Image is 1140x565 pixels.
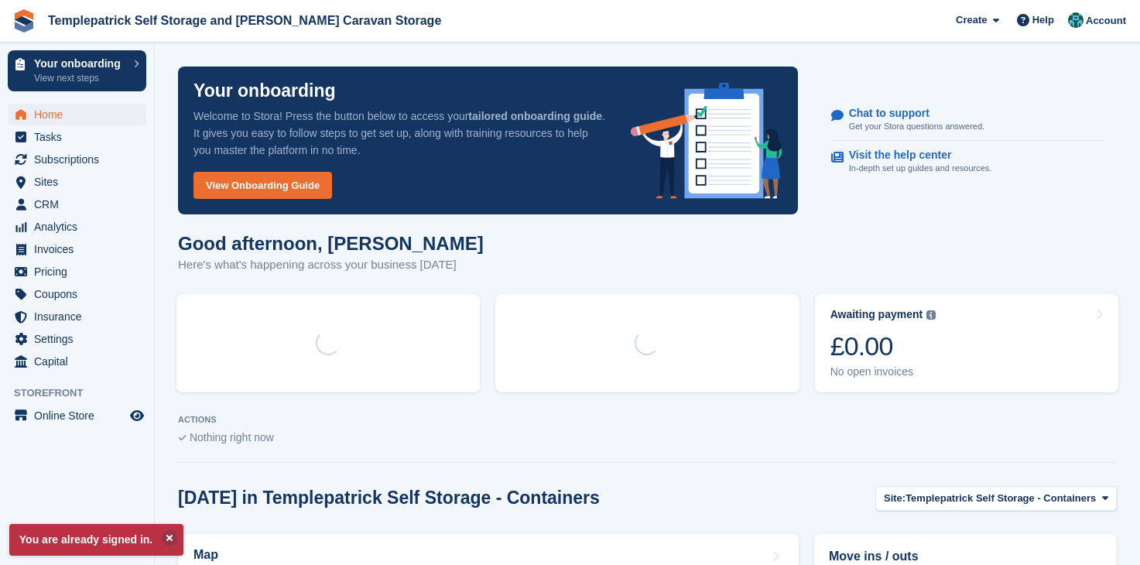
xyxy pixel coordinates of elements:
span: Settings [34,328,127,350]
span: Pricing [34,261,127,282]
a: menu [8,306,146,327]
span: CRM [34,193,127,215]
p: Visit the help center [849,149,980,162]
button: Site: Templepatrick Self Storage - Containers [875,486,1117,512]
span: Coupons [34,283,127,305]
a: menu [8,171,146,193]
span: Help [1032,12,1054,28]
span: Capital [34,351,127,372]
span: Home [34,104,127,125]
a: Preview store [128,406,146,425]
span: Tasks [34,126,127,148]
img: stora-icon-8386f47178a22dfd0bd8f6a31ec36ba5ce8667c1dd55bd0f319d3a0aa187defe.svg [12,9,36,33]
p: Get your Stora questions answered. [849,120,984,133]
h2: [DATE] in Templepatrick Self Storage - Containers [178,488,600,508]
span: Create [956,12,987,28]
span: Analytics [34,216,127,238]
p: ACTIONS [178,415,1117,425]
a: Templepatrick Self Storage and [PERSON_NAME] Caravan Storage [42,8,447,33]
a: Visit the help center In-depth set up guides and resources. [831,141,1102,183]
a: menu [8,126,146,148]
span: Account [1086,13,1126,29]
p: Welcome to Stora! Press the button below to access your . It gives you easy to follow steps to ge... [193,108,606,159]
a: menu [8,216,146,238]
span: Insurance [34,306,127,327]
a: Awaiting payment £0.00 No open invoices [815,294,1118,392]
span: Templepatrick Self Storage - Containers [905,491,1096,506]
a: menu [8,283,146,305]
h1: Good afternoon, [PERSON_NAME] [178,233,484,254]
span: Site: [884,491,905,506]
img: onboarding-info-6c161a55d2c0e0a8cae90662b2fe09162a5109e8cc188191df67fb4f79e88e88.svg [631,83,782,199]
span: Subscriptions [34,149,127,170]
p: View next steps [34,71,126,85]
a: menu [8,261,146,282]
a: menu [8,405,146,426]
a: menu [8,193,146,215]
div: £0.00 [830,330,936,362]
p: Here's what's happening across your business [DATE] [178,256,484,274]
img: Gareth Hagan [1068,12,1084,28]
h2: Map [193,548,218,562]
div: No open invoices [830,365,936,378]
a: Your onboarding View next steps [8,50,146,91]
a: menu [8,238,146,260]
img: blank_slate_check_icon-ba018cac091ee9be17c0a81a6c232d5eb81de652e7a59be601be346b1b6ddf79.svg [178,435,187,441]
img: icon-info-grey-7440780725fd019a000dd9b08b2336e03edf1995a4989e88bcd33f0948082b44.svg [926,310,936,320]
span: Storefront [14,385,154,401]
a: menu [8,351,146,372]
span: Nothing right now [190,431,274,443]
p: In-depth set up guides and resources. [849,162,992,175]
a: Chat to support Get your Stora questions answered. [831,99,1102,142]
a: menu [8,328,146,350]
div: Awaiting payment [830,308,923,321]
p: You are already signed in. [9,524,183,556]
span: Sites [34,171,127,193]
a: View Onboarding Guide [193,172,332,199]
a: menu [8,149,146,170]
span: Invoices [34,238,127,260]
p: Your onboarding [193,82,336,100]
p: Your onboarding [34,58,126,69]
p: Chat to support [849,107,972,120]
a: menu [8,104,146,125]
span: Online Store [34,405,127,426]
strong: tailored onboarding guide [468,110,602,122]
